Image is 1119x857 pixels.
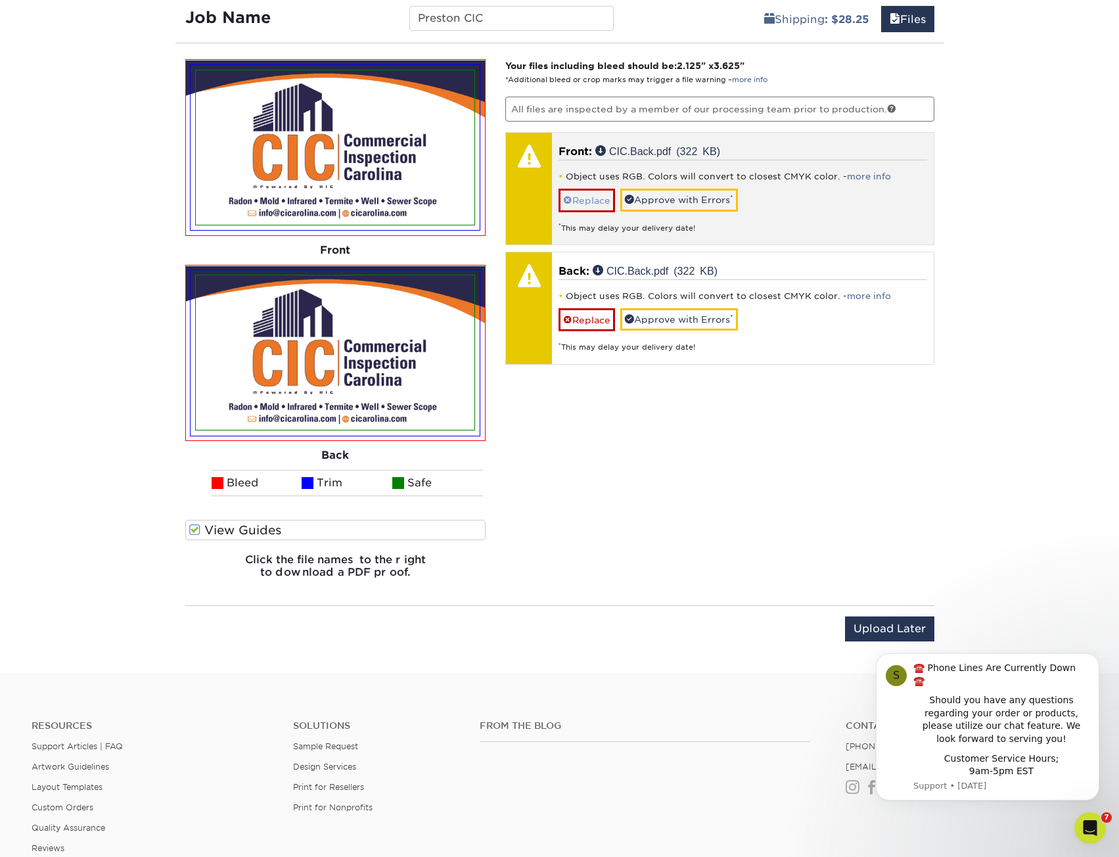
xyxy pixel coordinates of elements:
[185,553,486,589] h6: Click the file names to the right to download a PDF proof.
[32,741,123,751] a: Support Articles | FAQ
[32,782,103,792] a: Layout Templates
[847,291,891,301] a: more info
[1101,812,1112,823] span: 7
[595,145,720,156] a: CIC.Back.pdf (322 KB)
[480,720,810,731] h4: From the Blog
[293,720,460,731] h4: Solutions
[185,8,271,27] strong: Job Name
[559,290,927,302] li: Object uses RGB. Colors will convert to closest CMYK color. -
[620,308,738,331] a: Approve with Errors*
[293,741,358,751] a: Sample Request
[559,212,927,234] div: This may delay your delivery date!
[620,189,738,211] a: Approve with Errors*
[846,720,1087,731] a: Contact
[856,650,1119,850] iframe: Intercom notifications message
[559,265,589,277] span: Back:
[890,13,900,26] span: files
[505,60,744,71] strong: Your files including bleed should be: " x "
[185,236,486,265] div: Front
[881,6,934,32] a: Files
[846,762,1003,772] a: [EMAIL_ADDRESS][DOMAIN_NAME]
[409,6,614,31] input: Enter a job name
[593,265,718,275] a: CIC.Back.pdf (322 KB)
[847,172,891,181] a: more info
[559,331,927,353] div: This may delay your delivery date!
[559,189,615,212] a: Replace
[185,441,486,470] div: Back
[846,741,927,751] a: [PHONE_NUMBER]
[756,6,878,32] a: Shipping: $28.25
[1074,812,1106,844] iframe: Intercom live chat
[559,171,927,182] li: Object uses RGB. Colors will convert to closest CMYK color. -
[845,616,934,641] input: Upload Later
[764,13,775,26] span: shipping
[392,470,483,496] li: Safe
[559,308,615,331] a: Replace
[732,76,767,84] a: more info
[185,520,486,540] label: View Guides
[714,60,740,71] span: 3.625
[559,145,592,158] span: Front:
[505,97,934,122] p: All files are inspected by a member of our processing team prior to production.
[505,76,767,84] small: *Additional bleed or crop marks may trigger a file warning –
[825,13,869,26] b: : $28.25
[32,802,93,812] a: Custom Orders
[302,470,392,496] li: Trim
[32,720,273,731] h4: Resources
[677,60,701,71] span: 2.125
[293,762,356,772] a: Design Services
[32,762,109,772] a: Artwork Guidelines
[293,802,373,812] a: Print for Nonprofits
[293,782,364,792] a: Print for Resellers
[212,470,302,496] li: Bleed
